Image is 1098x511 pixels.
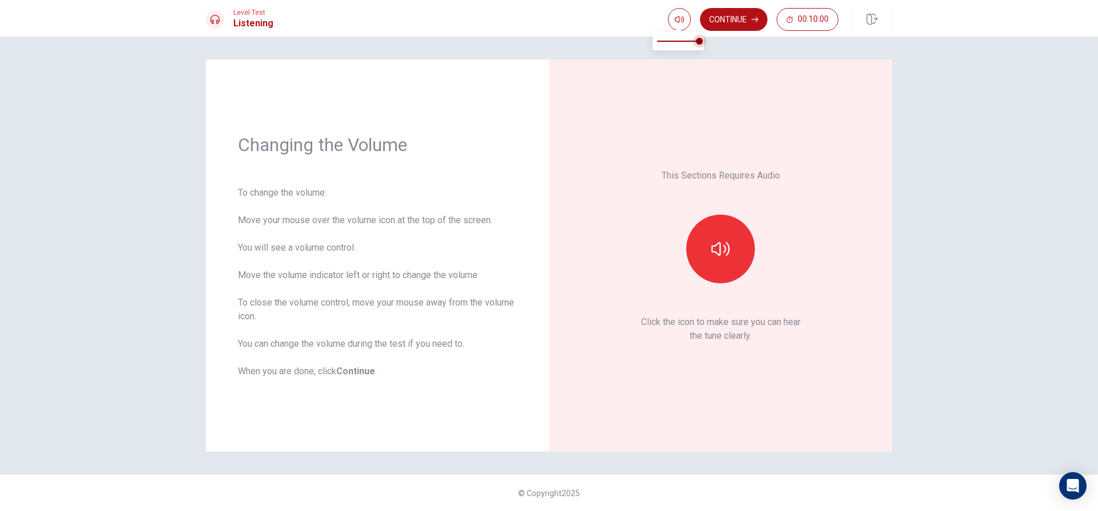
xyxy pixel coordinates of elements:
[662,169,780,183] p: This Sections Requires Audio
[1059,472,1087,500] div: Open Intercom Messenger
[518,489,580,498] span: © Copyright 2025
[238,133,517,156] h1: Changing the Volume
[798,15,829,24] span: 00:10:00
[233,9,273,17] span: Level Test
[233,17,273,30] h1: Listening
[777,8,838,31] button: 00:10:00
[641,315,801,343] p: Click the icon to make sure you can hear the tune clearly.
[238,186,517,378] div: To change the volume: Move your mouse over the volume icon at the top of the screen. You will see...
[336,366,375,377] b: Continue
[700,8,767,31] button: Continue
